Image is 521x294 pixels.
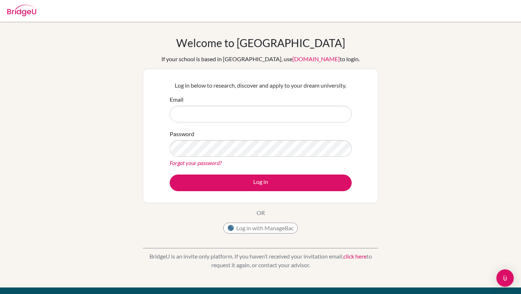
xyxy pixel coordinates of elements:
[496,269,514,287] div: Open Intercom Messenger
[343,253,367,260] a: click here
[223,223,298,234] button: Log in with ManageBac
[143,252,378,269] p: BridgeU is an invite only platform. If you haven’t received your invitation email, to request it ...
[170,81,352,90] p: Log in below to research, discover and apply to your dream university.
[7,5,36,16] img: Bridge-U
[161,55,360,63] div: If your school is based in [GEOGRAPHIC_DATA], use to login.
[170,130,194,138] label: Password
[176,36,345,49] h1: Welcome to [GEOGRAPHIC_DATA]
[170,95,183,104] label: Email
[257,209,265,217] p: OR
[170,159,222,166] a: Forgot your password?
[292,55,340,62] a: [DOMAIN_NAME]
[170,175,352,191] button: Log in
